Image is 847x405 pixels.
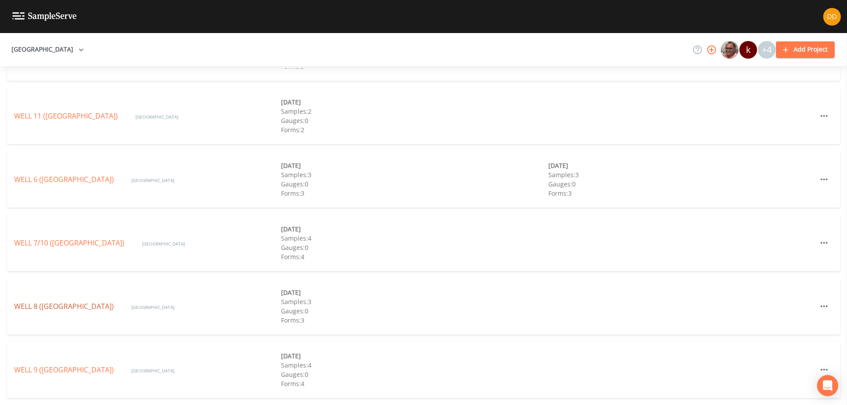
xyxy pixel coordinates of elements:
div: Open Intercom Messenger [817,375,838,396]
a: WELL 9 ([GEOGRAPHIC_DATA]) [14,365,114,375]
div: Samples: 2 [281,107,548,116]
div: Gauges: 0 [548,179,815,189]
div: Forms: 2 [281,125,548,134]
div: Gauges: 0 [281,370,548,379]
span: [GEOGRAPHIC_DATA] [131,368,174,374]
div: [DATE] [281,97,548,107]
div: Gauges: 0 [281,116,548,125]
div: Forms: 3 [548,189,815,198]
div: Forms: 4 [281,252,548,261]
div: +4 [758,41,776,59]
div: [DATE] [281,161,548,170]
img: 7d98d358f95ebe5908e4de0cdde0c501 [823,8,841,26]
div: Gauges: 0 [281,179,548,189]
div: Forms: 4 [281,379,548,388]
div: Mike Franklin [720,41,739,59]
a: WELL 8 ([GEOGRAPHIC_DATA]) [14,301,114,311]
div: [DATE] [281,351,548,360]
div: Samples: 4 [281,360,548,370]
span: [GEOGRAPHIC_DATA] [131,304,174,310]
div: Forms: 3 [281,189,548,198]
div: Gauges: 0 [281,306,548,316]
div: [DATE] [281,224,548,234]
div: Samples: 3 [281,170,548,179]
div: Forms: 3 [281,316,548,325]
span: [GEOGRAPHIC_DATA] [135,114,178,120]
a: WELL 7/10 ([GEOGRAPHIC_DATA]) [14,238,124,248]
img: e2d790fa78825a4bb76dcb6ab311d44c [721,41,738,59]
button: [GEOGRAPHIC_DATA] [8,41,87,58]
div: Samples: 3 [548,170,815,179]
div: [DATE] [281,288,548,297]
div: Samples: 3 [281,297,548,306]
img: logo [12,12,77,21]
div: keith@gcpwater.org [739,41,757,59]
div: Gauges: 0 [281,243,548,252]
a: WELL 11 ([GEOGRAPHIC_DATA]) [14,111,118,121]
div: Samples: 4 [281,234,548,243]
div: [DATE] [548,161,815,170]
span: [GEOGRAPHIC_DATA] [142,241,185,247]
a: WELL 6 ([GEOGRAPHIC_DATA]) [14,175,114,184]
button: Add Project [776,41,835,58]
span: [GEOGRAPHIC_DATA] [131,177,174,183]
div: k [739,41,757,59]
